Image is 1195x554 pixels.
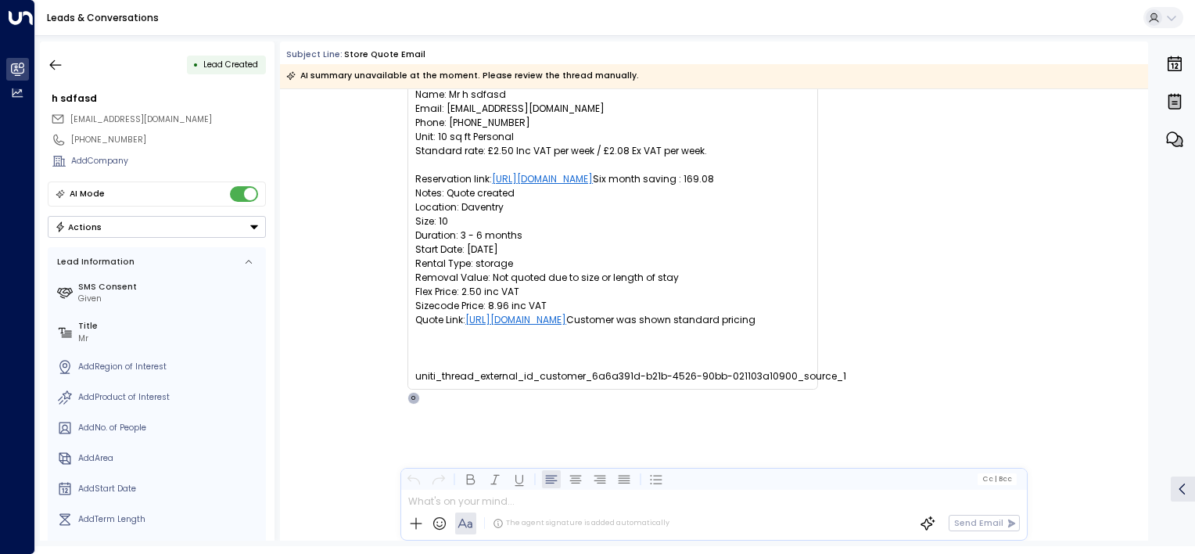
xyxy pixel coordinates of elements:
div: Given [78,293,261,305]
a: Leads & Conversations [47,11,159,24]
span: Cc Bcc [982,475,1012,483]
div: AddArea [78,452,261,465]
div: • [193,54,199,75]
span: Subject Line: [286,49,343,60]
label: Title [78,320,261,333]
div: AI summary unavailable at the moment. Please review the thread manually. [286,68,639,84]
div: [PHONE_NUMBER] [71,134,266,146]
div: Actions [55,221,102,232]
div: Button group with a nested menu [48,216,266,238]
div: Mr [78,333,261,345]
div: AddNo. of People [78,422,261,434]
span: [EMAIL_ADDRESS][DOMAIN_NAME] [70,113,212,125]
div: AddCompany [71,155,266,167]
span: Lead Created [203,59,258,70]
div: O [407,392,420,405]
button: Cc|Bcc [978,473,1017,484]
div: AddStart Date [78,483,261,495]
div: AI Mode [70,186,105,202]
span: | [994,475,996,483]
div: h sdfasd [52,92,266,106]
a: [URL][DOMAIN_NAME] [465,313,566,327]
span: asdfasd@sfasd.com [70,113,212,126]
div: AddTerm Length [78,513,261,526]
div: AddProduct of Interest [78,391,261,404]
div: Store Quote Email [344,49,425,61]
button: Undo [404,469,423,488]
div: Lead Information [53,256,135,268]
button: Redo [429,469,447,488]
div: The agent signature is added automatically [493,518,669,529]
a: [URL][DOMAIN_NAME] [492,172,593,186]
label: SMS Consent [78,281,261,293]
pre: Name: Mr h sdfasd Email: [EMAIL_ADDRESS][DOMAIN_NAME] Phone: [PHONE_NUMBER] Unit: 10 sq ft Person... [415,88,810,383]
button: Actions [48,216,266,238]
div: AddRegion of Interest [78,361,261,373]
